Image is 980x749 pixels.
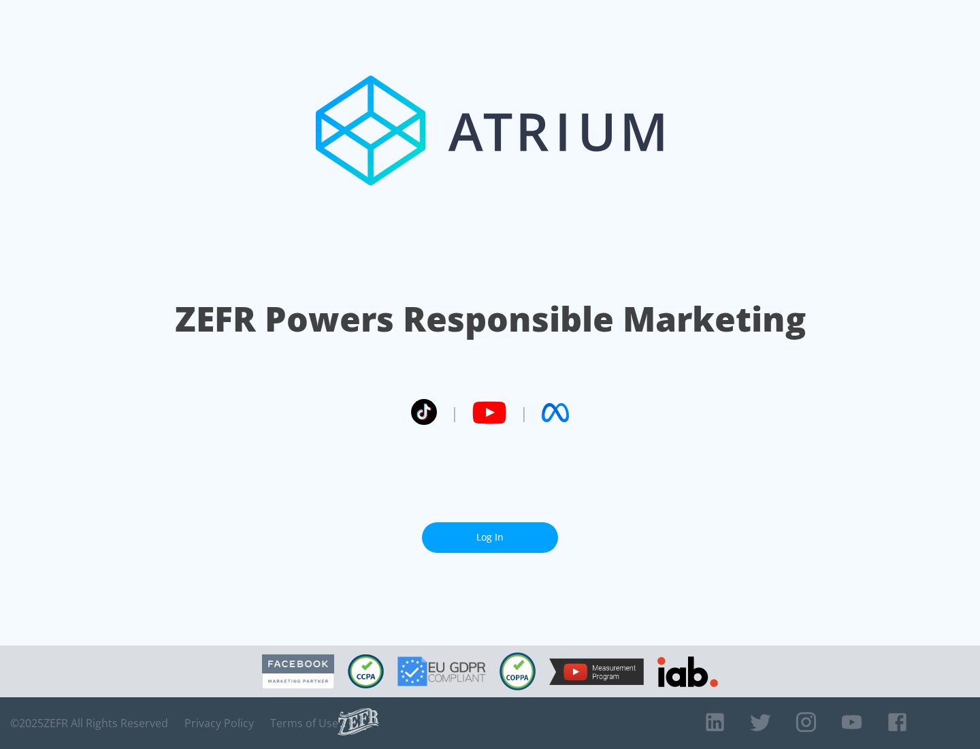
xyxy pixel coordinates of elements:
img: IAB [657,656,718,687]
a: Terms of Use [270,716,338,730]
a: Privacy Policy [184,716,254,730]
img: COPPA Compliant [500,652,536,690]
span: | [451,402,459,423]
img: GDPR Compliant [397,656,486,686]
img: Facebook Marketing Partner [262,654,334,689]
img: YouTube Measurement Program [549,658,644,685]
span: © 2025 ZEFR All Rights Reserved [10,716,168,730]
h1: ZEFR Powers Responsible Marketing [175,296,806,342]
span: | [520,402,528,423]
img: CCPA Compliant [348,654,384,688]
a: Log In [422,522,558,553]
